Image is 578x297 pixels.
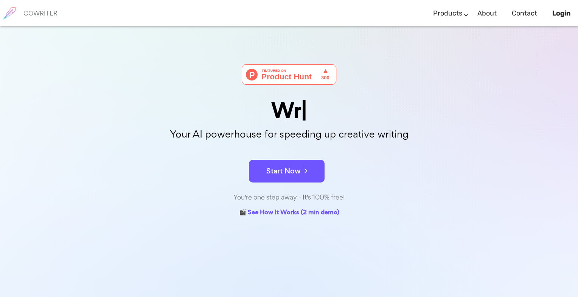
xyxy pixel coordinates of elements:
[552,2,570,25] a: Login
[433,2,462,25] a: Products
[100,100,478,121] div: Wr
[23,10,57,17] h6: COWRITER
[249,160,325,183] button: Start Now
[242,64,336,85] img: Cowriter - Your AI buddy for speeding up creative writing | Product Hunt
[100,192,478,203] div: You're one step away - It's 100% free!
[552,9,570,17] b: Login
[477,2,497,25] a: About
[266,166,301,176] font: Start Now
[100,126,478,142] p: Your AI powerhouse for speeding up creative writing
[512,2,537,25] a: Contact
[239,207,339,219] a: 🎬 See How It Works (2 min demo)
